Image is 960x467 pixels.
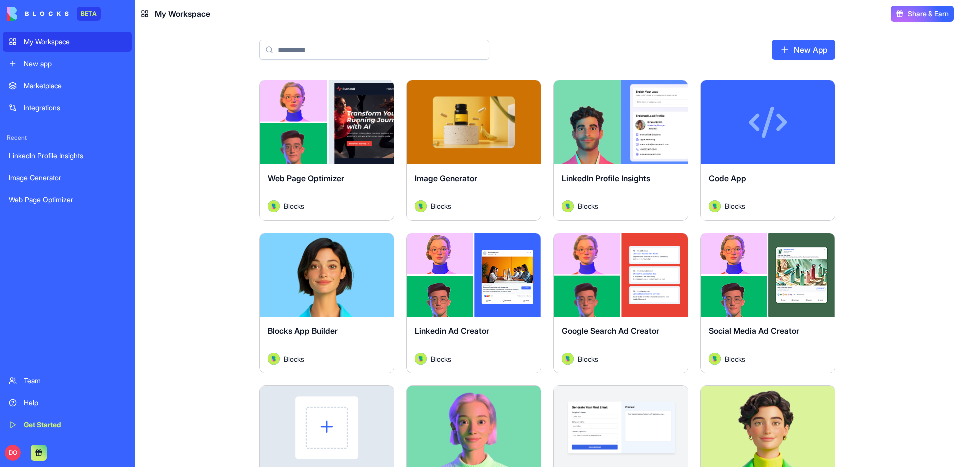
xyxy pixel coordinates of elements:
a: New app [3,54,132,74]
a: Web Page OptimizerAvatarBlocks [259,80,394,221]
a: Code AppAvatarBlocks [700,80,835,221]
a: Social Media Ad CreatorAvatarBlocks [700,233,835,374]
span: Blocks [578,354,598,364]
img: Avatar [268,353,280,365]
a: Help [3,393,132,413]
span: Blocks [578,201,598,211]
div: New app [24,59,126,69]
span: Google Search Ad Creator [562,326,659,336]
img: Avatar [709,353,721,365]
div: My Workspace [24,37,126,47]
img: Avatar [562,200,574,212]
span: Recent [3,134,132,142]
span: Blocks [725,201,745,211]
div: Image Generator [9,173,126,183]
a: My Workspace [3,32,132,52]
img: Avatar [562,353,574,365]
a: Web Page Optimizer [3,190,132,210]
span: Image Generator [415,173,477,183]
button: Share & Earn [891,6,954,22]
span: Share & Earn [908,9,949,19]
a: Image Generator [3,168,132,188]
a: LinkedIn Profile InsightsAvatarBlocks [553,80,688,221]
span: Web Page Optimizer [268,173,344,183]
span: Blocks [725,354,745,364]
a: BETA [7,7,101,21]
a: Google Search Ad CreatorAvatarBlocks [553,233,688,374]
div: Get Started [24,420,126,430]
span: Blocks [284,201,304,211]
span: Blocks App Builder [268,326,338,336]
a: Blocks App BuilderAvatarBlocks [259,233,394,374]
img: logo [7,7,69,21]
span: Code App [709,173,746,183]
span: Blocks [431,201,451,211]
img: Avatar [268,200,280,212]
span: DO [5,445,21,461]
div: LinkedIn Profile Insights [9,151,126,161]
div: Web Page Optimizer [9,195,126,205]
div: Integrations [24,103,126,113]
span: Social Media Ad Creator [709,326,799,336]
a: Get Started [3,415,132,435]
img: Avatar [415,200,427,212]
span: Linkedin Ad Creator [415,326,489,336]
img: Avatar [415,353,427,365]
a: Image GeneratorAvatarBlocks [406,80,541,221]
a: LinkedIn Profile Insights [3,146,132,166]
a: Integrations [3,98,132,118]
div: Help [24,398,126,408]
a: New App [772,40,835,60]
span: LinkedIn Profile Insights [562,173,650,183]
a: Team [3,371,132,391]
span: My Workspace [155,8,210,20]
div: Team [24,376,126,386]
img: Avatar [709,200,721,212]
div: BETA [77,7,101,21]
a: Marketplace [3,76,132,96]
div: Marketplace [24,81,126,91]
span: Blocks [431,354,451,364]
a: Linkedin Ad CreatorAvatarBlocks [406,233,541,374]
span: Blocks [284,354,304,364]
